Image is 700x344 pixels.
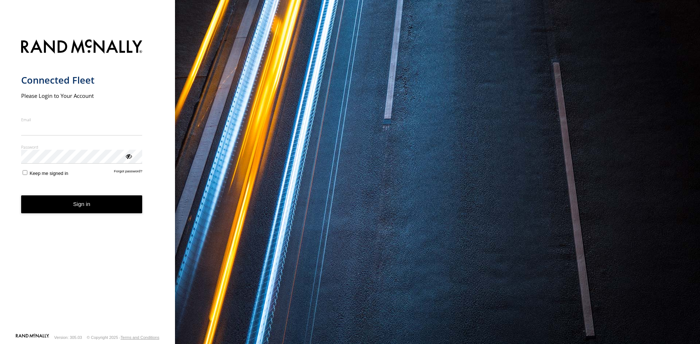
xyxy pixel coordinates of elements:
input: Keep me signed in [23,170,27,175]
h1: Connected Fleet [21,74,143,86]
img: Rand McNally [21,38,143,57]
form: main [21,35,154,333]
label: Email [21,117,143,122]
div: ViewPassword [125,152,132,160]
h2: Please Login to Your Account [21,92,143,99]
a: Visit our Website [16,334,49,341]
button: Sign in [21,195,143,213]
a: Forgot password? [114,169,143,176]
div: Version: 305.03 [54,335,82,340]
label: Password [21,144,143,150]
a: Terms and Conditions [121,335,159,340]
div: © Copyright 2025 - [87,335,159,340]
span: Keep me signed in [30,171,68,176]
